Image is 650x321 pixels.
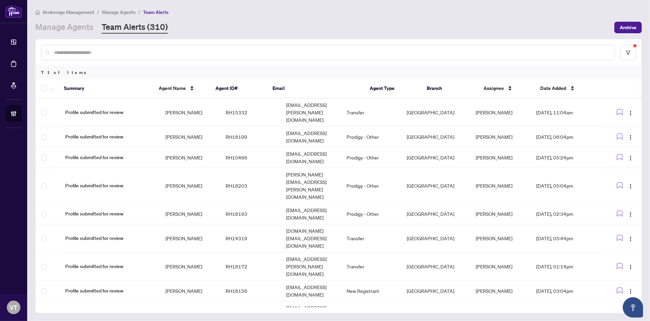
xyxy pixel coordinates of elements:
[153,79,210,98] th: Agent Name
[281,127,341,147] td: [EMAIL_ADDRESS][DOMAIN_NAME]
[160,147,220,168] td: [PERSON_NAME]
[401,168,470,204] td: [GEOGRAPHIC_DATA]
[35,21,93,34] a: Manage Agents
[531,98,603,127] td: [DATE], 11:04am
[401,224,470,252] td: [GEOGRAPHIC_DATA]
[625,285,636,296] button: Logo
[341,224,401,252] td: Transfer
[281,168,341,204] td: [PERSON_NAME][EMAIL_ADDRESS][PERSON_NAME][DOMAIN_NAME]
[221,147,281,168] td: RH10466
[628,289,633,294] img: Logo
[341,147,401,168] td: Prodigy - Other
[531,168,603,204] td: [DATE], 05:04pm
[471,98,531,127] td: [PERSON_NAME]
[535,79,603,98] th: Date Added
[471,168,531,204] td: [PERSON_NAME]
[160,252,220,281] td: [PERSON_NAME]
[160,204,220,224] td: [PERSON_NAME]
[401,252,470,281] td: [GEOGRAPHIC_DATA]
[341,204,401,224] td: Prodigy - Other
[65,287,155,295] span: Profile submitted for review
[341,252,401,281] td: Transfer
[65,234,155,242] span: Profile submitted for review
[614,22,642,33] button: Archive
[341,98,401,127] td: Transfer
[160,168,220,204] td: [PERSON_NAME]
[221,204,281,224] td: RH18193
[401,127,470,147] td: [GEOGRAPHIC_DATA]
[102,21,168,34] a: Team Alerts (310)
[58,79,153,98] th: Summary
[421,79,478,98] th: Branch
[65,109,155,116] span: Profile submitted for review
[628,264,633,270] img: Logo
[43,9,94,15] span: Brokerage Management
[620,22,636,33] span: Archive
[628,110,633,116] img: Logo
[221,127,281,147] td: RH18199
[281,252,341,281] td: [EMAIL_ADDRESS][PERSON_NAME][DOMAIN_NAME]
[143,9,169,15] span: Team Alerts
[628,236,633,242] img: Logo
[160,224,220,252] td: [PERSON_NAME]
[221,224,281,252] td: RH14319
[531,127,603,147] td: [DATE], 06:04pm
[471,281,531,301] td: [PERSON_NAME]
[531,204,603,224] td: [DATE], 02:34pm
[221,252,281,281] td: RH18172
[531,252,603,281] td: [DATE], 01:14pm
[341,281,401,301] td: New Registrant
[160,98,220,127] td: [PERSON_NAME]
[401,147,470,168] td: [GEOGRAPHIC_DATA]
[625,208,636,219] button: Logo
[221,98,281,127] td: RH15332
[478,79,535,98] th: Assignee
[531,281,603,301] td: [DATE], 03:04pm
[484,84,504,92] span: Assignee
[138,8,140,16] li: /
[401,281,470,301] td: [GEOGRAPHIC_DATA]
[281,281,341,301] td: [EMAIL_ADDRESS][DOMAIN_NAME]
[65,154,155,161] span: Profile submitted for review
[160,127,220,147] td: [PERSON_NAME]
[267,79,364,98] th: Email
[281,98,341,127] td: [EMAIL_ADDRESS][PERSON_NAME][DOMAIN_NAME]
[35,10,40,15] span: home
[159,84,186,92] span: Agent Name
[471,147,531,168] td: [PERSON_NAME]
[628,212,633,217] img: Logo
[160,281,220,301] td: [PERSON_NAME]
[341,168,401,204] td: Prodigy - Other
[628,155,633,161] img: Logo
[471,204,531,224] td: [PERSON_NAME]
[281,204,341,224] td: [EMAIL_ADDRESS][DOMAIN_NAME]
[401,98,470,127] td: [GEOGRAPHIC_DATA]
[281,147,341,168] td: [EMAIL_ADDRESS][DOMAIN_NAME]
[541,84,566,92] span: Date Added
[620,45,636,60] button: filter
[97,8,99,16] li: /
[281,224,341,252] td: [DOMAIN_NAME][EMAIL_ADDRESS][DOMAIN_NAME]
[341,127,401,147] td: Prodigy - Other
[221,281,281,301] td: RH18156
[221,168,281,204] td: RH18203
[471,224,531,252] td: [PERSON_NAME]
[364,79,421,98] th: Agent Type
[65,263,155,270] span: Profile submitted for review
[65,182,155,189] span: Profile submitted for review
[102,9,136,15] span: Manage Agents
[5,5,22,18] img: logo
[401,204,470,224] td: [GEOGRAPHIC_DATA]
[531,224,603,252] td: [DATE], 05:44pm
[625,152,636,163] button: Logo
[65,133,155,140] span: Profile submitted for review
[531,147,603,168] td: [DATE], 05:24pm
[471,127,531,147] td: [PERSON_NAME]
[65,210,155,218] span: Profile submitted for review
[210,79,267,98] th: Agent ID#
[471,252,531,281] td: [PERSON_NAME]
[10,303,18,312] span: VT
[625,233,636,244] button: Logo
[628,184,633,189] img: Logo
[625,180,636,191] button: Logo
